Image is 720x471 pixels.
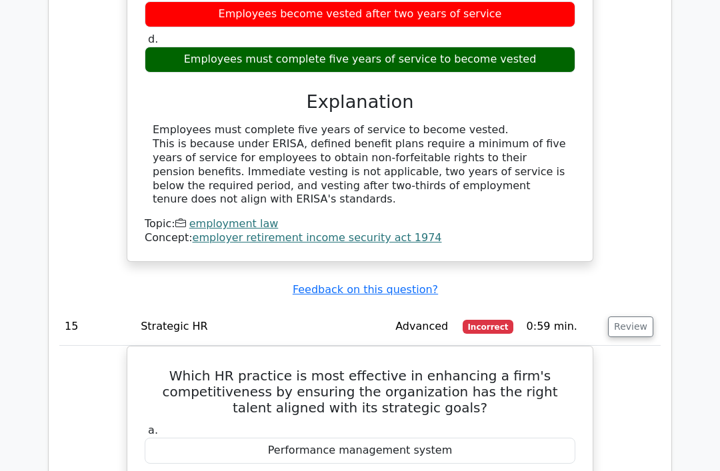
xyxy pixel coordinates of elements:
div: Concept: [145,232,575,246]
td: Strategic HR [135,308,390,346]
div: Employees must complete five years of service to become vested [145,47,575,73]
h5: Which HR practice is most effective in enhancing a firm's competitiveness by ensuring the organiz... [143,368,577,416]
div: Performance management system [145,438,575,464]
td: 15 [59,308,135,346]
td: 0:59 min. [521,308,603,346]
a: employer retirement income security act 1974 [193,232,442,244]
span: a. [148,424,158,437]
td: Advanced [390,308,457,346]
div: Employees become vested after two years of service [145,2,575,28]
button: Review [608,317,653,338]
h3: Explanation [153,92,567,114]
div: Employees must complete five years of service to become vested. This is because under ERISA, defi... [153,124,567,207]
span: Incorrect [463,320,514,334]
a: Feedback on this question? [293,284,438,296]
a: employment law [189,218,279,231]
span: d. [148,33,158,46]
div: Topic: [145,218,575,232]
